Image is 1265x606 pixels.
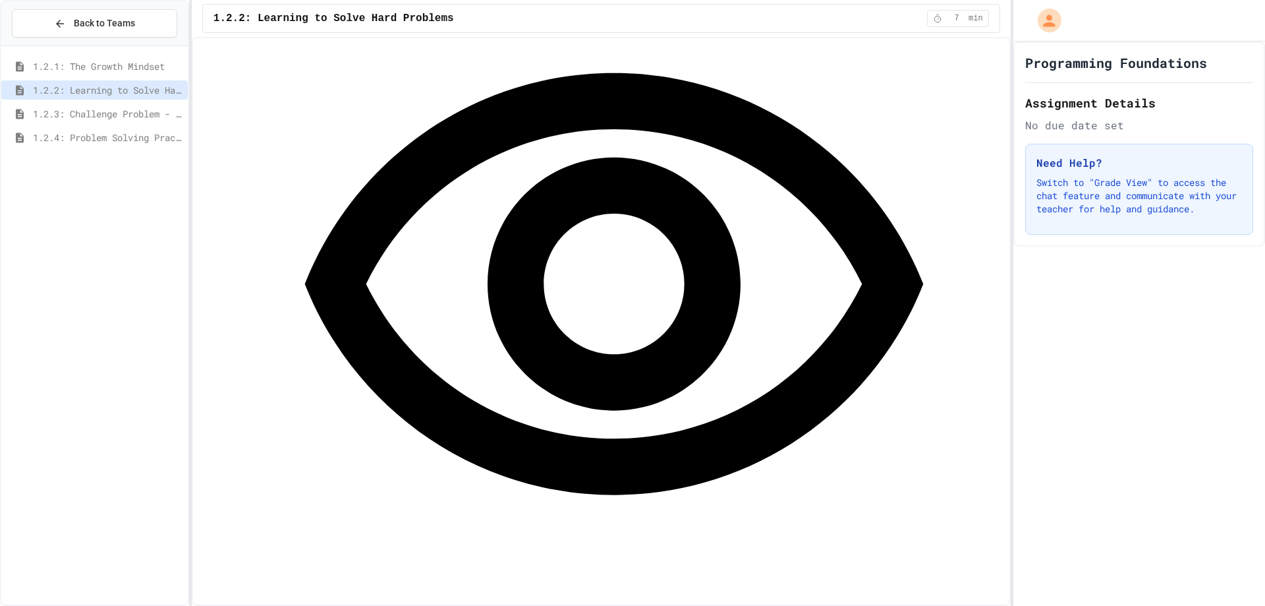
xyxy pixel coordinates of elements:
[33,59,183,73] span: 1.2.1: The Growth Mindset
[1036,176,1242,216] p: Switch to "Grade View" to access the chat feature and communicate with your teacher for help and ...
[33,83,183,97] span: 1.2.2: Learning to Solve Hard Problems
[1025,94,1253,112] h2: Assignment Details
[33,107,183,121] span: 1.2.3: Challenge Problem - The Bridge
[1024,5,1065,36] div: My Account
[213,11,454,26] span: 1.2.2: Learning to Solve Hard Problems
[969,13,983,24] span: min
[1025,117,1253,133] div: No due date set
[33,131,183,144] span: 1.2.4: Problem Solving Practice
[1036,155,1242,171] h3: Need Help?
[1025,53,1207,72] h1: Programming Foundations
[946,13,967,24] span: 7
[74,16,135,30] span: Back to Teams
[12,9,177,38] button: Back to Teams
